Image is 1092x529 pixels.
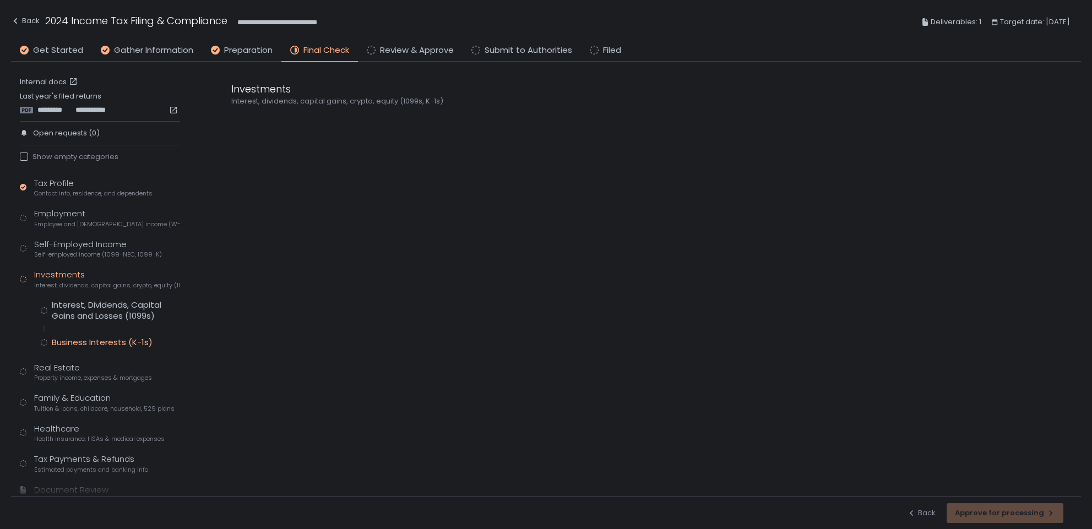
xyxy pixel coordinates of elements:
[34,238,162,259] div: Self-Employed Income
[33,44,83,57] span: Get Started
[34,453,148,474] div: Tax Payments & Refunds
[34,484,108,497] div: Document Review
[34,208,180,228] div: Employment
[45,13,227,28] h1: 2024 Income Tax Filing & Compliance
[931,15,981,29] span: Deliverables: 1
[34,466,148,474] span: Estimated payments and banking info
[11,13,40,31] button: Back
[34,362,152,383] div: Real Estate
[34,177,153,198] div: Tax Profile
[52,299,180,321] div: Interest, Dividends, Capital Gains and Losses (1099s)
[34,374,152,382] span: Property income, expenses & mortgages
[231,81,760,96] div: Investments
[20,91,180,114] div: Last year's filed returns
[34,189,153,198] span: Contact info, residence, and dependents
[485,44,572,57] span: Submit to Authorities
[224,44,273,57] span: Preparation
[380,44,454,57] span: Review & Approve
[907,508,936,518] div: Back
[20,77,80,87] a: Internal docs
[34,220,180,228] span: Employee and [DEMOGRAPHIC_DATA] income (W-2s)
[33,128,100,138] span: Open requests (0)
[34,281,180,290] span: Interest, dividends, capital gains, crypto, equity (1099s, K-1s)
[34,405,175,413] span: Tuition & loans, childcare, household, 529 plans
[34,423,165,444] div: Healthcare
[603,44,621,57] span: Filed
[907,503,936,523] button: Back
[34,250,162,259] span: Self-employed income (1099-NEC, 1099-K)
[1000,15,1070,29] span: Target date: [DATE]
[303,44,349,57] span: Final Check
[11,14,40,28] div: Back
[34,392,175,413] div: Family & Education
[52,337,153,348] div: Business Interests (K-1s)
[114,44,193,57] span: Gather Information
[34,435,165,443] span: Health insurance, HSAs & medical expenses
[231,96,760,106] div: Interest, dividends, capital gains, crypto, equity (1099s, K-1s)
[34,269,180,290] div: Investments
